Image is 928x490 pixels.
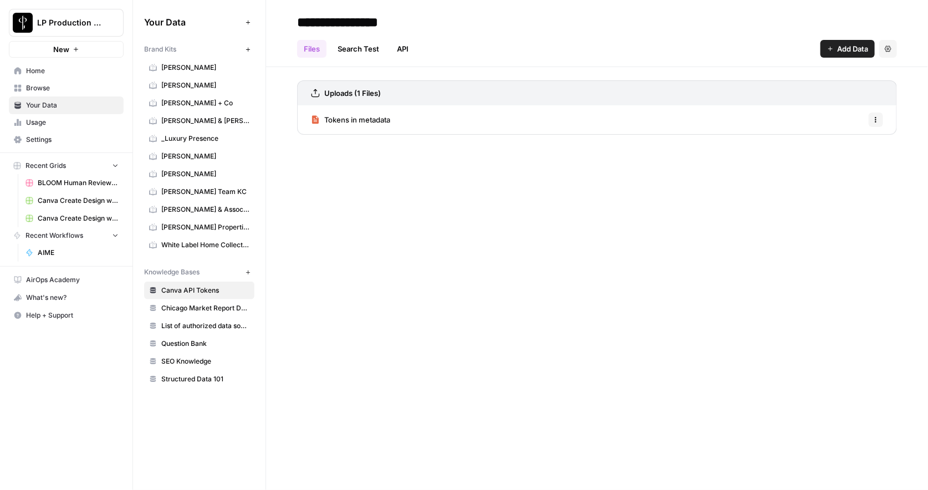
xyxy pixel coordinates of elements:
span: Your Data [144,16,241,29]
a: Structured Data 101 [144,370,254,388]
span: SEO Knowledge [161,356,249,366]
span: [PERSON_NAME] + Co [161,98,249,108]
span: Usage [26,118,119,127]
a: List of authorized data sources for blog articles [144,317,254,335]
span: Recent Workflows [26,231,83,241]
a: Question Bank [144,335,254,353]
span: [PERSON_NAME] [161,80,249,90]
a: Canva API Tokens [144,282,254,299]
span: [PERSON_NAME] & Associates [161,205,249,215]
span: Canva Create Design with Image Workflow Grid [38,213,119,223]
span: Canva Create Design with Image Workflow Grid (Copy) [38,196,119,206]
a: AirOps Academy [9,271,124,289]
button: Add Data [820,40,875,58]
span: BLOOM Human Review (ver2) [38,178,119,188]
span: AIME [38,248,119,258]
div: What's new? [9,289,123,306]
span: White Label Home Collective [161,240,249,250]
a: [PERSON_NAME] Team KC [144,183,254,201]
span: Knowledge Bases [144,267,200,277]
button: Recent Workflows [9,227,124,244]
span: Structured Data 101 [161,374,249,384]
span: [PERSON_NAME] & [PERSON_NAME] [161,116,249,126]
span: Home [26,66,119,76]
a: BLOOM Human Review (ver2) [21,174,124,192]
span: List of authorized data sources for blog articles [161,321,249,331]
a: [PERSON_NAME] + Co [144,94,254,112]
span: Question Bank [161,339,249,349]
span: AirOps Academy [26,275,119,285]
span: Canva API Tokens [161,285,249,295]
span: Recent Grids [26,161,66,171]
span: New [53,44,69,55]
a: Home [9,62,124,80]
a: _Luxury Presence [144,130,254,147]
img: LP Production Workloads Logo [13,13,33,33]
span: Your Data [26,100,119,110]
h3: Uploads (1 Files) [324,88,381,99]
span: Tokens in metadata [324,114,390,125]
a: Uploads (1 Files) [311,81,381,105]
span: [PERSON_NAME] [161,169,249,179]
button: Help + Support [9,307,124,324]
button: Workspace: LP Production Workloads [9,9,124,37]
a: [PERSON_NAME] [144,76,254,94]
a: API [390,40,415,58]
span: Brand Kits [144,44,176,54]
span: [PERSON_NAME] [161,151,249,161]
a: Usage [9,114,124,131]
a: Files [297,40,327,58]
button: What's new? [9,289,124,307]
a: Tokens in metadata [311,105,390,134]
a: AIME [21,244,124,262]
a: Your Data [9,96,124,114]
a: [PERSON_NAME] [144,147,254,165]
span: Settings [26,135,119,145]
button: New [9,41,124,58]
span: [PERSON_NAME] Properties Team [161,222,249,232]
span: [PERSON_NAME] [161,63,249,73]
span: [PERSON_NAME] Team KC [161,187,249,197]
span: Browse [26,83,119,93]
span: Help + Support [26,310,119,320]
a: [PERSON_NAME] & [PERSON_NAME] [144,112,254,130]
span: LP Production Workloads [37,17,104,28]
a: Canva Create Design with Image Workflow Grid [21,210,124,227]
a: Canva Create Design with Image Workflow Grid (Copy) [21,192,124,210]
span: Add Data [837,43,868,54]
a: Browse [9,79,124,97]
a: [PERSON_NAME] & Associates [144,201,254,218]
span: Chicago Market Report Data [161,303,249,313]
a: SEO Knowledge [144,353,254,370]
a: White Label Home Collective [144,236,254,254]
a: [PERSON_NAME] Properties Team [144,218,254,236]
a: Search Test [331,40,386,58]
span: _Luxury Presence [161,134,249,144]
button: Recent Grids [9,157,124,174]
a: Chicago Market Report Data [144,299,254,317]
a: Settings [9,131,124,149]
a: [PERSON_NAME] [144,165,254,183]
a: [PERSON_NAME] [144,59,254,76]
